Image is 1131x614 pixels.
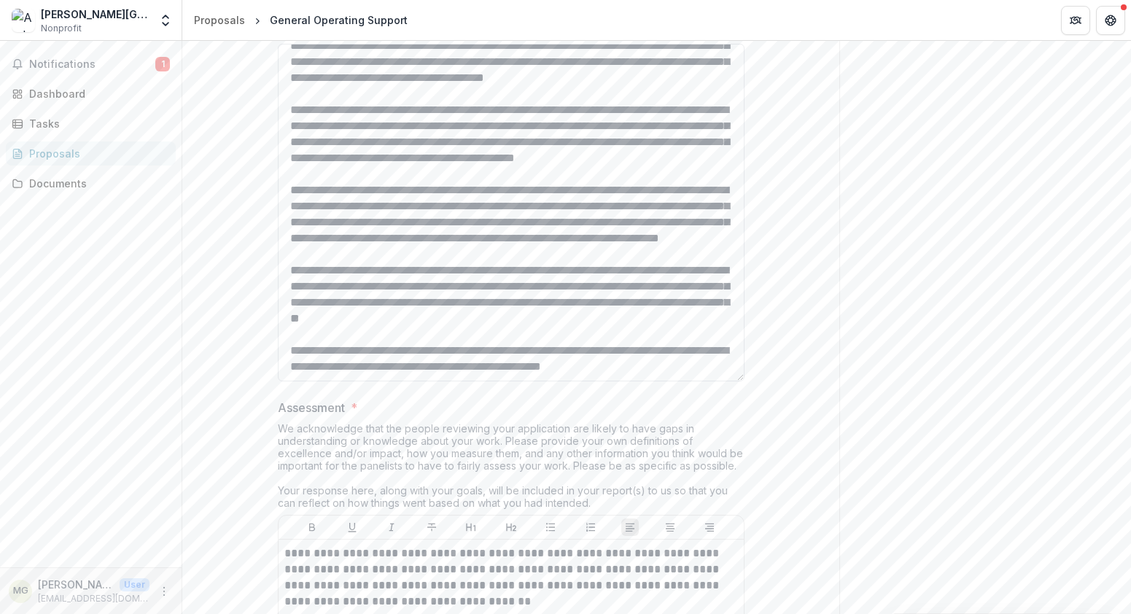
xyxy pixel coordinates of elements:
button: Heading 2 [502,518,520,536]
a: Documents [6,171,176,195]
div: Documents [29,176,164,191]
button: Get Help [1096,6,1125,35]
button: Open entity switcher [155,6,176,35]
div: Dashboard [29,86,164,101]
button: Strike [423,518,440,536]
button: Underline [343,518,361,536]
button: Align Left [621,518,639,536]
button: Ordered List [582,518,599,536]
a: Dashboard [6,82,176,106]
button: Notifications1 [6,53,176,76]
button: Bold [303,518,321,536]
button: Align Right [701,518,718,536]
nav: breadcrumb [188,9,413,31]
div: General Operating Support [270,12,408,28]
button: Heading 1 [462,518,480,536]
div: [PERSON_NAME][GEOGRAPHIC_DATA] [41,7,149,22]
button: Partners [1061,6,1090,35]
img: Andrew Carnegie Free Library & Music Hall [12,9,35,32]
div: Proposals [194,12,245,28]
a: Proposals [6,141,176,166]
a: Tasks [6,112,176,136]
div: Tasks [29,116,164,131]
p: [EMAIL_ADDRESS][DOMAIN_NAME] [38,592,149,605]
a: Proposals [188,9,251,31]
div: Proposals [29,146,164,161]
span: Notifications [29,58,155,71]
button: Align Center [661,518,679,536]
button: More [155,583,173,600]
button: Italicize [383,518,400,536]
button: Bullet List [542,518,559,536]
div: We acknowledge that the people reviewing your application are likely to have gaps in understandin... [278,422,745,515]
p: Assessment [278,399,345,416]
p: User [120,578,149,591]
span: 1 [155,57,170,71]
div: Marlee Gallagher [13,586,28,596]
p: [PERSON_NAME] [38,577,114,592]
span: Nonprofit [41,22,82,35]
